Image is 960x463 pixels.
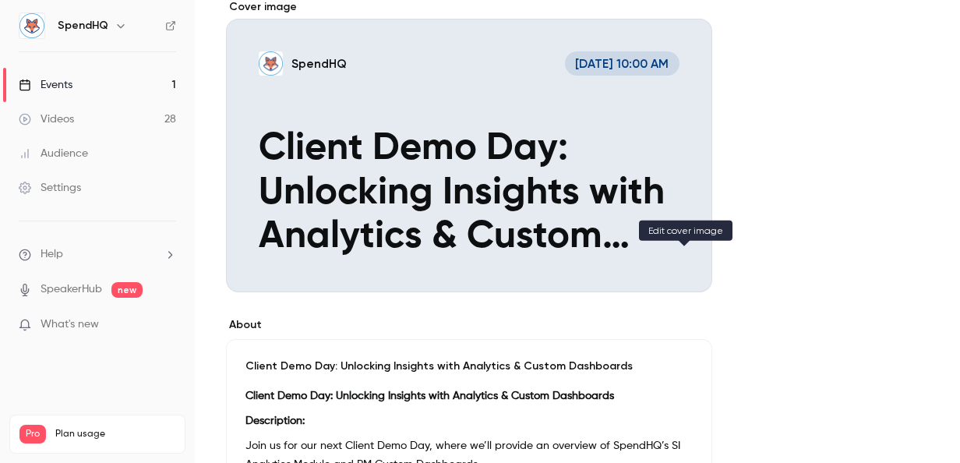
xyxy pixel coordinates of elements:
div: Settings [19,180,81,196]
div: Audience [19,146,88,161]
span: What's new [41,316,99,333]
a: SpeakerHub [41,281,102,298]
p: Client Demo Day: Unlocking Insights with Analytics & Custom Dashboards [245,359,693,374]
strong: Client Demo Day: Unlocking Insights with Analytics & Custom Dashboards [245,391,614,401]
div: Events [19,77,72,93]
strong: Description: [245,415,305,426]
span: new [111,282,143,298]
li: help-dropdown-opener [19,246,176,263]
iframe: Noticeable Trigger [157,318,176,332]
span: Pro [19,425,46,444]
span: Plan usage [55,428,175,440]
label: About [226,317,712,333]
span: Help [41,246,63,263]
h6: SpendHQ [58,18,108,34]
img: SpendHQ [19,13,44,38]
div: Videos [19,111,74,127]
